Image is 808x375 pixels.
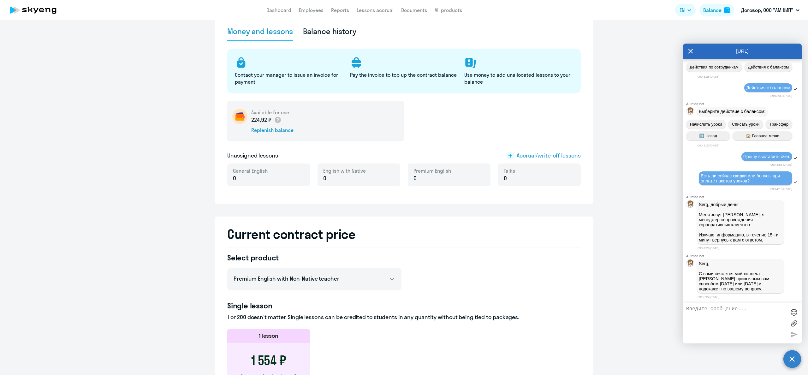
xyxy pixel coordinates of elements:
span: Accrual/write-off lessons [517,152,581,160]
div: Autofaq bot [686,102,802,106]
button: Списать уроки [728,120,763,129]
a: Reports [331,7,349,13]
time: 09:44:18[DATE] [770,187,792,191]
span: 🏠 Главное меню [746,134,779,138]
a: Employees [299,7,324,13]
button: 🏠 Главное меню [733,131,792,140]
span: Прошу выставить счет. [743,154,790,159]
h5: 1 lesson [259,332,279,340]
button: Действия с балансом [745,62,792,72]
h2: Current contract price [227,227,581,242]
span: Действия с балансом [748,65,789,69]
span: ➡️ Назад [699,134,717,138]
p: Serg, С вами свяжется мой коллега [PERSON_NAME] привычным вам способом [DATE] или [DATE] и подска... [699,261,782,291]
img: wallet-circle.png [232,109,247,124]
p: 224,92 ₽ [251,116,282,124]
div: Money and lessons [227,26,293,36]
button: Balancebalance [699,4,734,16]
time: 09:43:55[DATE] [770,163,792,166]
button: Начислить уроки [686,120,726,129]
span: EN [680,6,685,14]
span: Начислить уроки [690,122,722,127]
button: EN [675,4,696,16]
span: 0 [413,174,417,182]
time: 09:47:26[DATE] [698,246,719,250]
span: Talks [504,167,515,174]
span: Действия по сотрудникам [690,65,739,69]
time: 09:43:33[DATE] [770,94,792,98]
button: Трансфер [766,120,792,129]
time: 09:56:24[DATE] [698,295,719,299]
time: 09:43:33[DATE] [698,144,719,147]
span: Есть ли сейчас скидки или бонусы при оплате пакетов уроков? [701,173,781,183]
span: 0 [504,174,507,182]
h5: Unassigned lessons [227,152,278,160]
h5: Available for use [251,109,294,116]
h3: 1 554 ₽ [251,353,286,368]
span: Выберите действие с балансом: [699,109,765,114]
div: Autofaq bot [686,195,802,199]
div: Autofaq bot [686,254,802,258]
span: Premium English [413,167,451,174]
p: Serg, добрый день! Меня зовут [PERSON_NAME], я менеджер сопровождения корпоративных клиентов. Изу... [699,202,782,242]
span: 0 [233,174,236,182]
button: Договор, ООО "АМ КИП" [738,3,803,18]
a: All products [435,7,462,13]
a: Documents [401,7,427,13]
p: Contact your manager to issue an invoice for payment [235,71,342,85]
img: balance [724,7,730,13]
p: 1 or 200 doesn't matter. Single lessons can be credited to students in any quantity without being... [227,313,581,321]
span: English with Native [323,167,366,174]
div: Replenish balance [251,127,294,134]
img: bot avatar [686,259,694,269]
h4: Select product [227,253,401,263]
img: bot avatar [686,200,694,210]
img: bot avatar [686,107,694,116]
a: Lessons accrual [357,7,394,13]
span: 0 [323,174,326,182]
span: General English [233,167,268,174]
span: Действия с балансом [746,85,790,90]
label: Лимит 10 файлов [789,318,799,328]
div: Balance [703,6,722,14]
button: ➡️ Назад [686,131,730,140]
a: Dashboard [266,7,291,13]
p: Use money to add unallocated lessons to your balance [464,71,572,85]
p: Pay the invoice to top up the contract balance [350,71,457,78]
div: Balance history [303,26,356,36]
span: Трансфер [769,122,789,127]
p: Договор, ООО "АМ КИП" [741,6,793,14]
h4: Single lesson [227,301,581,311]
button: Действия по сотрудникам [686,62,742,72]
span: Списать уроки [732,122,759,127]
time: 09:43:28[DATE] [698,75,719,78]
